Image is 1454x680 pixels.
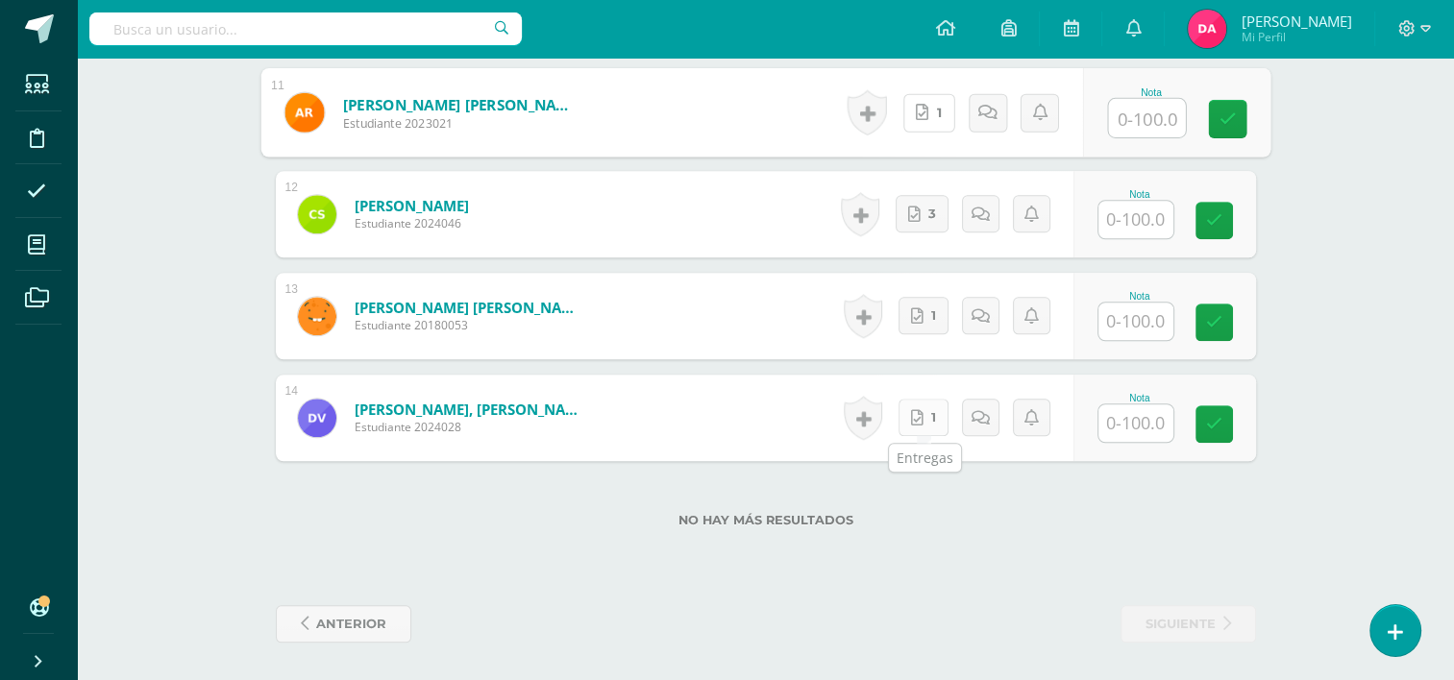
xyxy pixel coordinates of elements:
img: 0d1c13a784e50cea1b92786e6af8f399.png [1188,10,1226,48]
span: 1 [931,400,936,435]
span: Mi Perfil [1241,29,1351,45]
span: siguiente [1146,606,1216,642]
span: 3 [928,196,936,231]
span: Estudiante 2023021 [342,114,579,132]
img: 3750c669bdd99d096d7fd675daa89110.png [298,297,336,335]
input: 0-100.0 [1098,404,1173,442]
div: Nota [1107,86,1195,97]
span: [PERSON_NAME] [1241,12,1351,31]
input: Busca un usuario... [89,12,522,45]
div: Nota [1097,393,1182,403]
a: 1 [902,93,954,132]
a: [PERSON_NAME] [355,196,469,215]
img: 69a6c868f699da98c9ccfd5bdc4db2c4.png [284,92,324,132]
input: 0-100.0 [1108,99,1185,137]
span: Estudiante 2024046 [355,215,469,231]
a: 1 [899,297,949,334]
img: df0ffcb520614dc1c6bb7c4ba22f76b8.png [298,195,336,233]
a: [PERSON_NAME] [PERSON_NAME] [355,298,585,317]
a: 3 [896,195,949,232]
a: anterior [276,605,411,643]
img: 8dcf5741acaf7ded1bf1ca3b1e60ce6a.png [298,399,336,437]
div: Nota [1097,189,1182,200]
span: 1 [936,94,941,131]
span: 1 [931,298,936,333]
a: [PERSON_NAME] [PERSON_NAME] [342,94,579,114]
label: No hay más resultados [276,513,1256,527]
span: anterior [316,606,386,642]
a: 1 [899,399,949,436]
div: Entregas [897,449,953,468]
span: Estudiante 20180053 [355,317,585,333]
input: 0-100.0 [1098,201,1173,238]
span: Estudiante 2024028 [355,419,585,435]
input: 0-100.0 [1098,303,1173,340]
a: [PERSON_NAME], [PERSON_NAME] [355,400,585,419]
div: Nota [1097,291,1182,302]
